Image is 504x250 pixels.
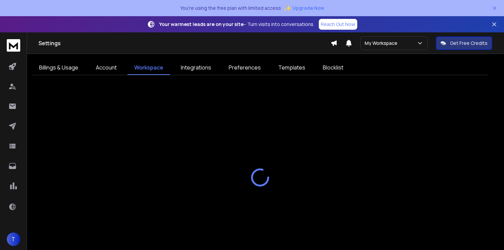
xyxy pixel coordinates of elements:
span: ✨ [284,3,291,13]
a: Preferences [222,61,268,75]
p: – Turn visits into conversations [159,21,313,28]
a: Integrations [174,61,218,75]
a: Workspace [128,61,170,75]
a: Blocklist [316,61,350,75]
p: Reach Out Now [321,21,355,28]
span: Upgrade Now [292,5,324,11]
button: Get Free Credits [436,36,492,50]
button: ✨Upgrade Now [284,1,324,15]
strong: Your warmest leads are on your site [159,21,244,27]
a: Account [89,61,123,75]
p: My Workspace [365,40,400,47]
button: T [7,232,20,246]
a: Templates [272,61,312,75]
p: Get Free Credits [450,40,487,47]
a: Reach Out Now [319,19,357,30]
a: Billings & Usage [32,61,85,75]
img: logo [7,39,20,52]
p: You're using the free plan with limited access [180,5,281,11]
h1: Settings [38,39,331,47]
